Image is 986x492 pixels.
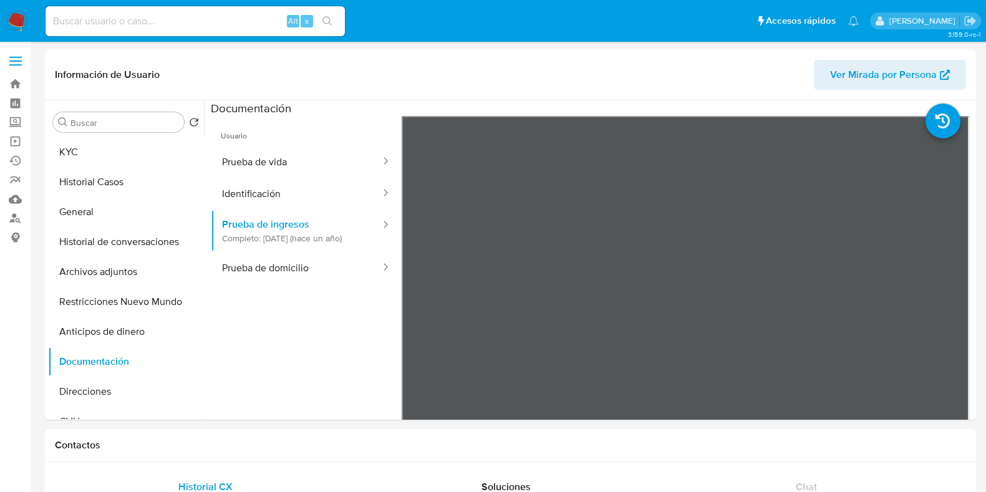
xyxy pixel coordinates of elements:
[189,117,199,131] button: Volver al orden por defecto
[48,167,204,197] button: Historial Casos
[814,60,966,90] button: Ver Mirada por Persona
[48,347,204,377] button: Documentación
[48,227,204,257] button: Historial de conversaciones
[305,15,309,27] span: s
[48,257,204,287] button: Archivos adjuntos
[288,15,298,27] span: Alt
[964,14,977,27] a: Salir
[48,287,204,317] button: Restricciones Nuevo Mundo
[48,137,204,167] button: KYC
[848,16,859,26] a: Notificaciones
[48,407,204,437] button: CVU
[830,60,937,90] span: Ver Mirada por Persona
[314,12,340,30] button: search-icon
[70,117,179,128] input: Buscar
[766,14,836,27] span: Accesos rápidos
[48,377,204,407] button: Direcciones
[55,439,966,451] h1: Contactos
[55,69,160,81] h1: Información de Usuario
[48,197,204,227] button: General
[889,15,959,27] p: florencia.lera@mercadolibre.com
[48,317,204,347] button: Anticipos de dinero
[46,13,345,29] input: Buscar usuario o caso...
[58,117,68,127] button: Buscar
